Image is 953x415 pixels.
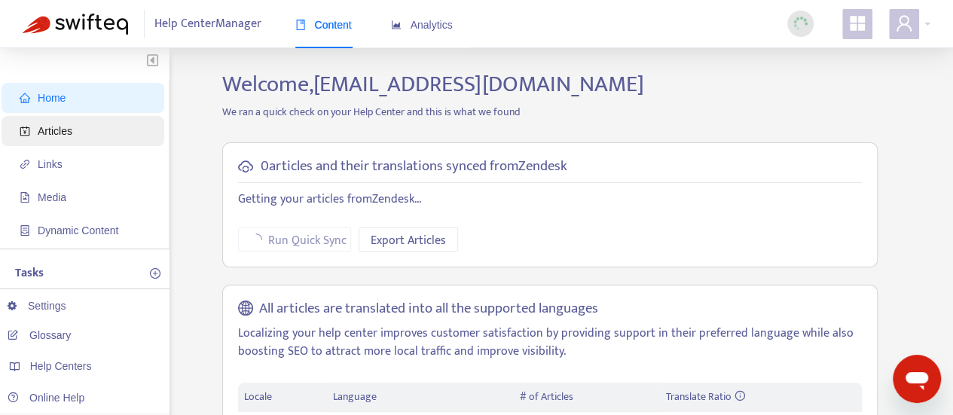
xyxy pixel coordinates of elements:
span: Links [38,158,63,170]
span: appstore [848,14,866,32]
span: home [20,93,30,103]
span: global [238,301,253,318]
a: Settings [8,300,66,312]
a: Online Help [8,392,84,404]
span: Help Center Manager [154,10,261,38]
span: Media [38,191,66,203]
h5: 0 articles and their translations synced from Zendesk [261,158,567,175]
div: Translate Ratio [666,389,856,405]
a: Glossary [8,329,71,341]
th: # of Articles [514,383,659,412]
span: Welcome, [EMAIL_ADDRESS][DOMAIN_NAME] [222,66,644,103]
h5: All articles are translated into all the supported languages [259,301,598,318]
img: sync_loading.0b5143dde30e3a21642e.gif [791,14,810,33]
p: We ran a quick check on your Help Center and this is what we found [211,104,889,120]
span: file-image [20,192,30,203]
p: Tasks [15,264,44,282]
span: book [295,20,306,30]
th: Locale [238,383,327,412]
button: Run Quick Sync [238,227,351,252]
span: Help Centers [30,360,92,372]
span: Articles [38,125,72,137]
th: Language [327,383,514,412]
span: Content [295,19,352,31]
span: user [895,14,913,32]
span: Analytics [391,19,453,31]
img: Swifteq [23,14,128,35]
span: Export Articles [371,231,446,250]
p: Localizing your help center improves customer satisfaction by providing support in their preferre... [238,325,862,361]
button: Export Articles [359,227,458,252]
span: loading [248,231,264,248]
p: Getting your articles from Zendesk ... [238,191,862,209]
iframe: Button to launch messaging window [893,355,941,403]
span: cloud-sync [238,159,253,174]
span: container [20,225,30,236]
span: area-chart [391,20,402,30]
span: Dynamic Content [38,224,118,236]
span: Home [38,92,66,104]
span: Run Quick Sync [268,231,347,250]
span: account-book [20,126,30,136]
span: link [20,159,30,169]
span: plus-circle [150,268,160,279]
